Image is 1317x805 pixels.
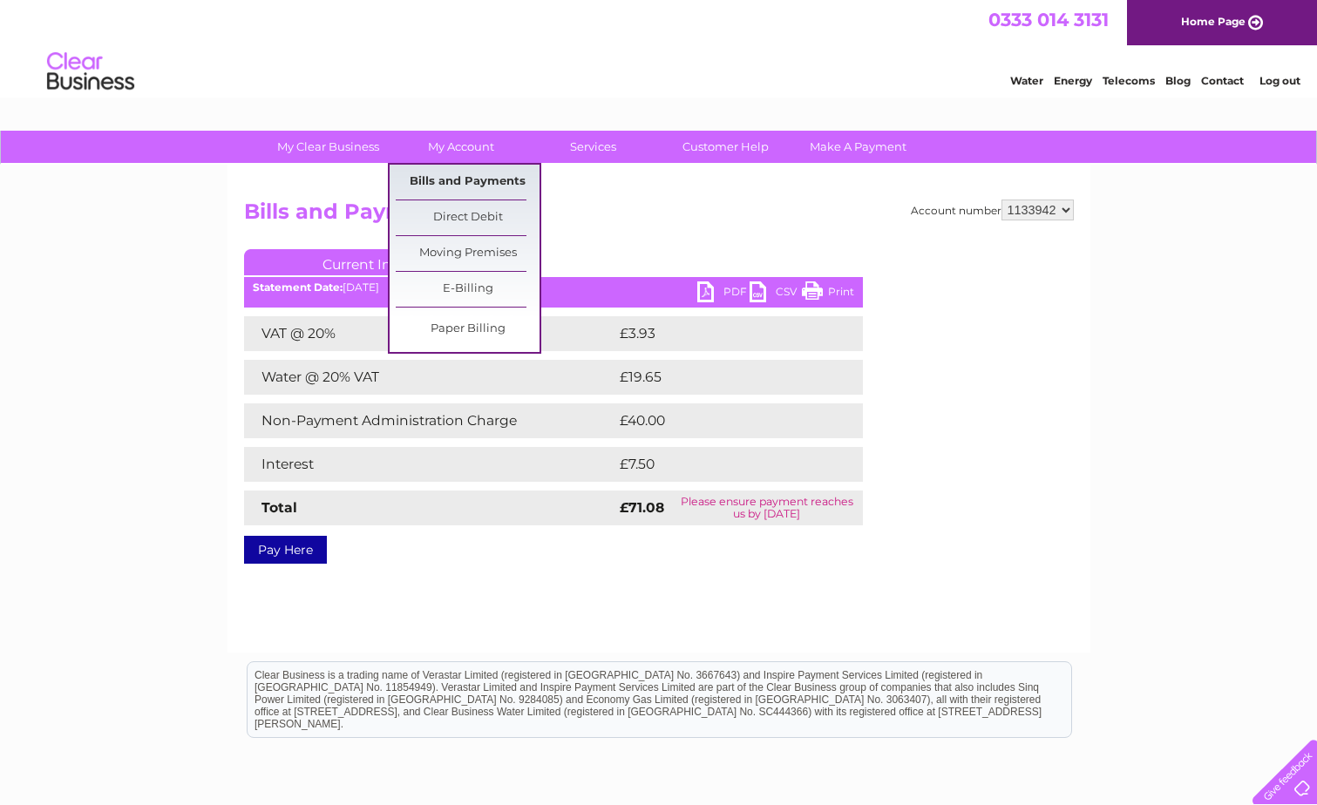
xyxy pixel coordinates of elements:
[253,281,343,294] b: Statement Date:
[396,165,540,200] a: Bills and Payments
[911,200,1074,220] div: Account number
[389,131,533,163] a: My Account
[671,490,863,525] td: Please ensure payment reaches us by [DATE]
[1054,74,1092,87] a: Energy
[615,316,822,351] td: £3.93
[521,131,665,163] a: Services
[697,281,750,307] a: PDF
[1201,74,1244,87] a: Contact
[396,272,540,307] a: E-Billing
[615,360,826,395] td: £19.65
[244,316,615,351] td: VAT @ 20%
[750,281,802,307] a: CSV
[1259,74,1300,87] a: Log out
[620,499,664,516] strong: £71.08
[244,447,615,482] td: Interest
[654,131,798,163] a: Customer Help
[802,281,854,307] a: Print
[244,360,615,395] td: Water @ 20% VAT
[1010,74,1043,87] a: Water
[261,499,297,516] strong: Total
[248,10,1071,85] div: Clear Business is a trading name of Verastar Limited (registered in [GEOGRAPHIC_DATA] No. 3667643...
[615,403,829,438] td: £40.00
[396,312,540,347] a: Paper Billing
[256,131,400,163] a: My Clear Business
[244,536,327,564] a: Pay Here
[244,403,615,438] td: Non-Payment Administration Charge
[244,281,863,294] div: [DATE]
[244,249,506,275] a: Current Invoice
[396,236,540,271] a: Moving Premises
[244,200,1074,233] h2: Bills and Payments
[1165,74,1191,87] a: Blog
[988,9,1109,30] a: 0333 014 3131
[615,447,822,482] td: £7.50
[46,45,135,98] img: logo.png
[396,200,540,235] a: Direct Debit
[786,131,930,163] a: Make A Payment
[1103,74,1155,87] a: Telecoms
